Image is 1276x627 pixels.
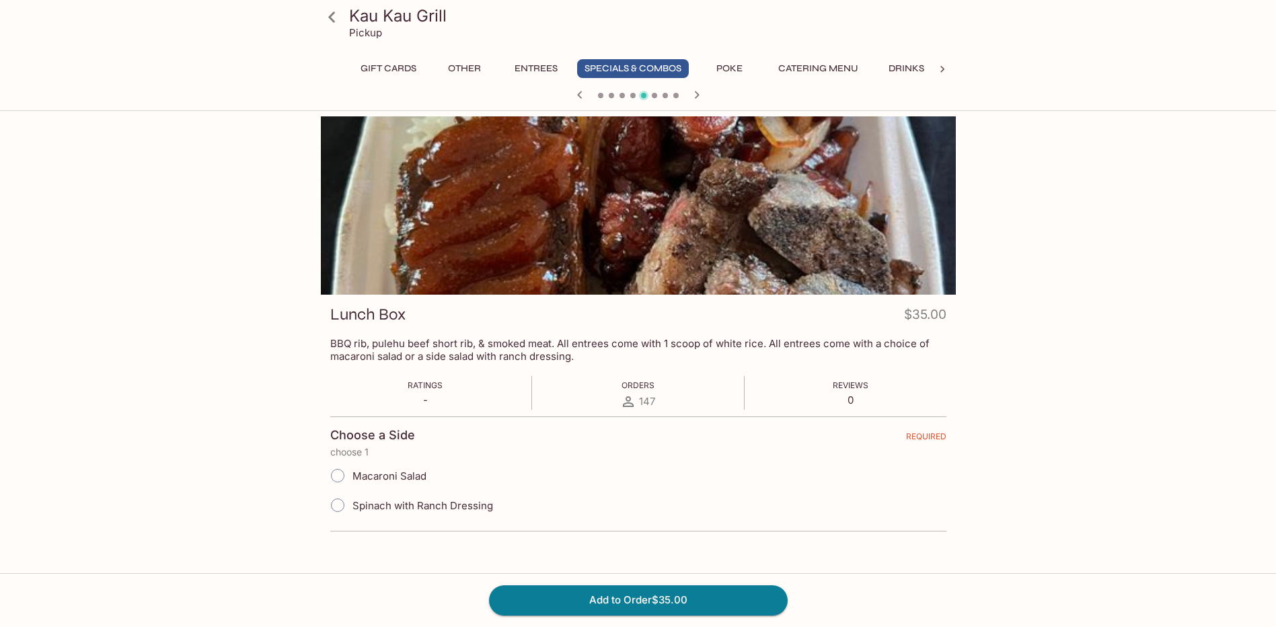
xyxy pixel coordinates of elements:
p: - [408,394,443,406]
div: Lunch Box [321,116,956,295]
button: Add to Order$35.00 [489,585,788,615]
span: Macaroni Salad [352,470,426,482]
span: Spinach with Ranch Dressing [352,499,493,512]
button: Drinks [876,59,937,78]
h3: Kau Kau Grill [349,5,950,26]
p: choose 1 [330,447,946,457]
button: Specials & Combos [577,59,689,78]
h3: Lunch Box [330,304,406,325]
span: REQUIRED [906,431,946,447]
button: Other [435,59,495,78]
button: Entrees [506,59,566,78]
p: BBQ rib, pulehu beef short rib, & smoked meat. All entrees come with 1 scoop of white rice. All e... [330,337,946,363]
p: 0 [833,394,868,406]
span: Ratings [408,380,443,390]
button: Poke [700,59,760,78]
button: Gift Cards [353,59,424,78]
h4: Choose a Side [330,428,415,443]
button: Catering Menu [771,59,866,78]
p: Pickup [349,26,382,39]
span: Orders [622,380,654,390]
h4: $35.00 [904,304,946,330]
span: 147 [639,395,655,408]
span: Reviews [833,380,868,390]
